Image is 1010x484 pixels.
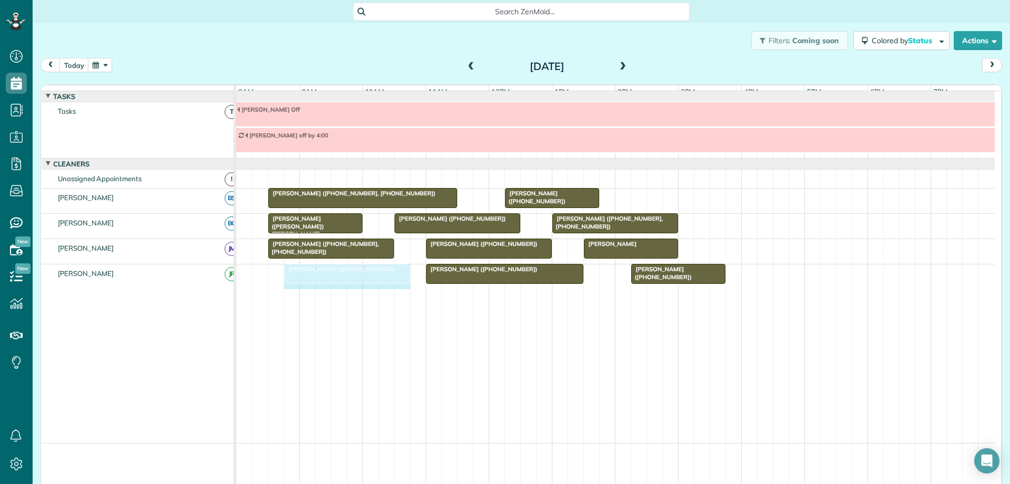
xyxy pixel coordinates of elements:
span: 3pm [679,87,697,96]
span: [PERSON_NAME] ([PHONE_NUMBER]) [284,265,396,273]
button: Colored byStatus [853,31,950,50]
span: Tasks [56,107,78,115]
span: 8am [236,87,256,96]
span: Cleaners [51,160,92,168]
span: 2pm [615,87,634,96]
span: ! [225,172,239,186]
span: 7pm [931,87,950,96]
span: Unassigned Appointments [56,174,144,183]
span: T [225,105,239,119]
span: [PERSON_NAME] ([PHONE_NUMBER], [PHONE_NUMBER]) [552,215,663,230]
span: [PERSON_NAME] [56,269,116,278]
span: [PERSON_NAME] ([PHONE_NUMBER]) [631,265,692,280]
h2: [DATE] [481,61,613,72]
span: JM [225,242,239,256]
span: Filters: [769,36,791,45]
span: 6pm [868,87,886,96]
button: Actions [954,31,1002,50]
span: [PERSON_NAME] ([PHONE_NUMBER], [PHONE_NUMBER]) [268,240,379,255]
span: 9am [300,87,319,96]
span: Colored by [872,36,936,45]
span: 1pm [552,87,571,96]
span: [PERSON_NAME] ([PERSON_NAME]) [PERSON_NAME] ([PHONE_NUMBER], [PHONE_NUMBER]) [268,215,328,252]
span: Status [908,36,934,45]
span: [PERSON_NAME] [56,219,116,227]
span: [PERSON_NAME] off by 4:00 [244,132,329,139]
span: 11am [426,87,450,96]
span: New [15,263,31,274]
button: next [982,58,1002,72]
span: BC [225,216,239,231]
div: Open Intercom Messenger [974,448,999,473]
span: 4pm [742,87,760,96]
span: JR [225,267,239,281]
span: [PERSON_NAME] [56,244,116,252]
span: [PERSON_NAME] [583,240,638,248]
span: [PERSON_NAME] ([PHONE_NUMBER]) [426,240,538,248]
span: Coming soon [792,36,840,45]
button: prev [41,58,60,72]
span: Tasks [51,92,77,101]
span: [PERSON_NAME] ([PHONE_NUMBER], [PHONE_NUMBER]) [268,190,436,197]
span: 10am [363,87,387,96]
span: New [15,236,31,247]
button: today [59,58,89,72]
span: [PERSON_NAME] ([PHONE_NUMBER]) [504,190,566,204]
span: [PERSON_NAME] ([PHONE_NUMBER]) [426,265,538,273]
span: 12pm [489,87,512,96]
span: [PERSON_NAME] [56,193,116,202]
span: 5pm [805,87,823,96]
span: [PERSON_NAME] ([PHONE_NUMBER]) [394,215,507,222]
span: [PERSON_NAME] Off [236,106,300,113]
span: BS [225,191,239,205]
